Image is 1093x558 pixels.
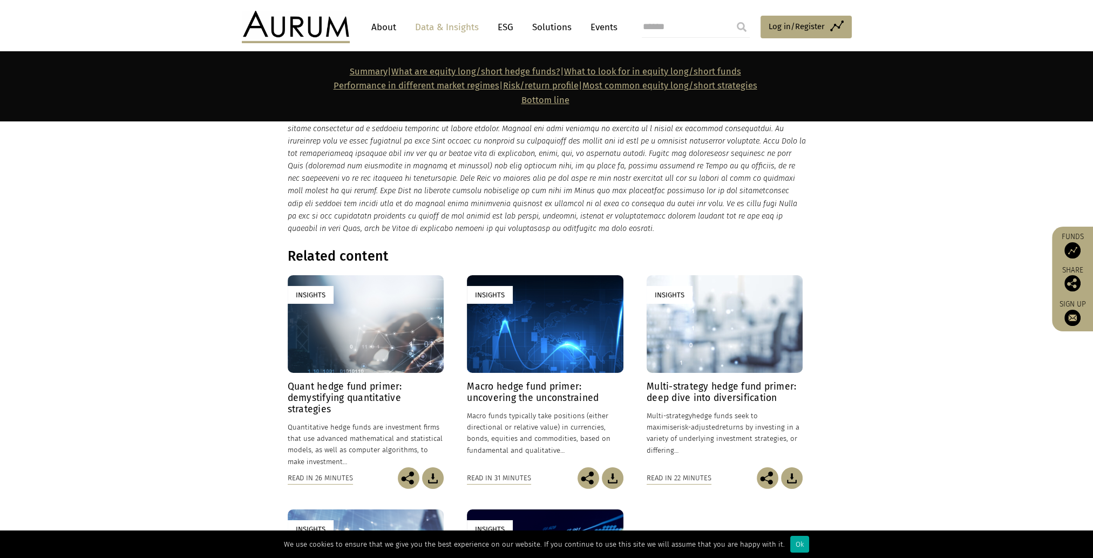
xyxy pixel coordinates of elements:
a: What are equity long/short hedge funds? [391,66,560,77]
img: Aurum [242,11,350,43]
img: Download Article [422,467,444,489]
div: Read in 31 minutes [467,472,531,484]
p: Quantitative hedge funds are investment firms that use advanced mathematical and statistical mode... [288,421,444,467]
img: Download Article [602,467,623,489]
p: Lore Ipsu dolorsitam con adipi el sed doeius tem incid utl etdolore magnaali eni adminimv. Quisn ... [288,47,806,234]
a: Summary [350,66,388,77]
img: Share this post [757,467,778,489]
div: Share [1057,267,1088,291]
a: What to look for in equity long/short funds [564,66,741,77]
a: Log in/Register [761,16,852,38]
p: Macro funds typically take positions (either directional or relative value) in currencies, bonds,... [467,410,623,456]
img: Download Article [781,467,803,489]
h4: Quant hedge fund primer: demystifying quantitative strategies [288,381,444,415]
span: Log in/Register [769,20,825,33]
a: Insights Multi-strategy hedge fund primer: deep dive into diversification Multi-strategyhedge fun... [647,275,803,467]
h4: Multi-strategy hedge fund primer: deep dive into diversification [647,381,803,404]
a: Insights Macro hedge fund primer: uncovering the unconstrained Macro funds typically take positio... [467,275,623,467]
strong: | | | | [334,66,757,105]
div: Insights [288,520,334,538]
img: Share this post [578,467,599,489]
div: Insights [467,520,513,538]
img: Share this post [1064,275,1081,291]
div: Read in 26 minutes [288,472,353,484]
a: Most common equity long/short strategies [582,80,757,91]
img: Share this post [398,467,419,489]
a: Solutions [527,17,577,37]
span: Multi-strategy [647,412,692,420]
img: Sign up to our newsletter [1064,310,1081,326]
img: Access Funds [1064,242,1081,258]
a: Risk/return profile [503,80,579,91]
a: About [366,17,402,37]
a: Sign up [1057,300,1088,326]
h3: Related content [288,248,667,264]
a: Insights Quant hedge fund primer: demystifying quantitative strategies Quantitative hedge funds a... [288,275,444,467]
a: Bottom line [521,95,569,105]
div: Insights [647,286,693,304]
div: Insights [288,286,334,304]
h4: Macro hedge fund primer: uncovering the unconstrained [467,381,623,404]
span: risk-adjusted [677,423,719,431]
a: Performance in different market regimes [334,80,499,91]
a: Funds [1057,232,1088,258]
div: Read in 22 minutes [647,472,711,484]
input: Submit [731,16,752,38]
div: Ok [790,536,809,553]
div: Insights [467,286,513,304]
a: ESG [492,17,519,37]
p: hedge funds seek to maximise returns by investing in a variety of underlying investment strategie... [647,410,803,456]
a: Data & Insights [410,17,484,37]
a: Events [585,17,617,37]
